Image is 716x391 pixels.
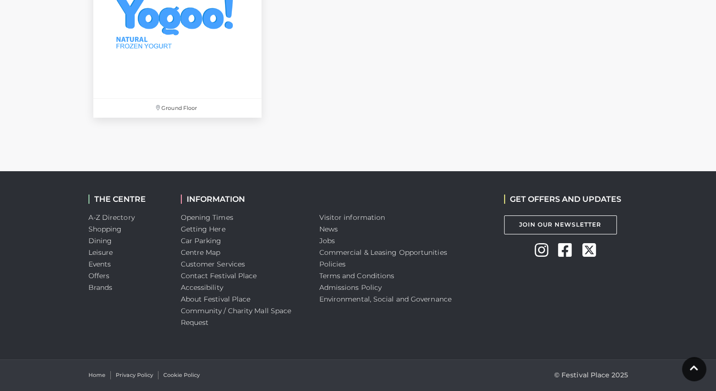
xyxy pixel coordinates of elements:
p: Ground Floor [93,99,262,118]
a: Dining [88,236,112,245]
h2: INFORMATION [181,195,305,204]
a: A-Z Directory [88,213,135,222]
a: Admissions Policy [319,283,382,292]
a: Policies [319,260,346,268]
a: Environmental, Social and Governance [319,295,452,303]
h2: GET OFFERS AND UPDATES [504,195,621,204]
a: Community / Charity Mall Space Request [181,306,292,327]
a: Offers [88,271,110,280]
a: Shopping [88,225,122,233]
a: About Festival Place [181,295,251,303]
a: News [319,225,338,233]
a: Terms and Conditions [319,271,395,280]
a: Customer Services [181,260,245,268]
a: Join Our Newsletter [504,215,617,234]
a: Jobs [319,236,335,245]
a: Events [88,260,111,268]
a: Home [88,371,105,379]
h2: THE CENTRE [88,195,166,204]
a: Cookie Policy [163,371,200,379]
a: Visitor information [319,213,385,222]
a: Brands [88,283,113,292]
a: Privacy Policy [116,371,153,379]
a: Opening Times [181,213,233,222]
a: Centre Map [181,248,221,257]
a: Getting Here [181,225,226,233]
a: Commercial & Leasing Opportunities [319,248,447,257]
a: Leisure [88,248,113,257]
p: © Festival Place 2025 [554,369,628,381]
a: Accessibility [181,283,223,292]
a: Contact Festival Place [181,271,257,280]
a: Car Parking [181,236,222,245]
